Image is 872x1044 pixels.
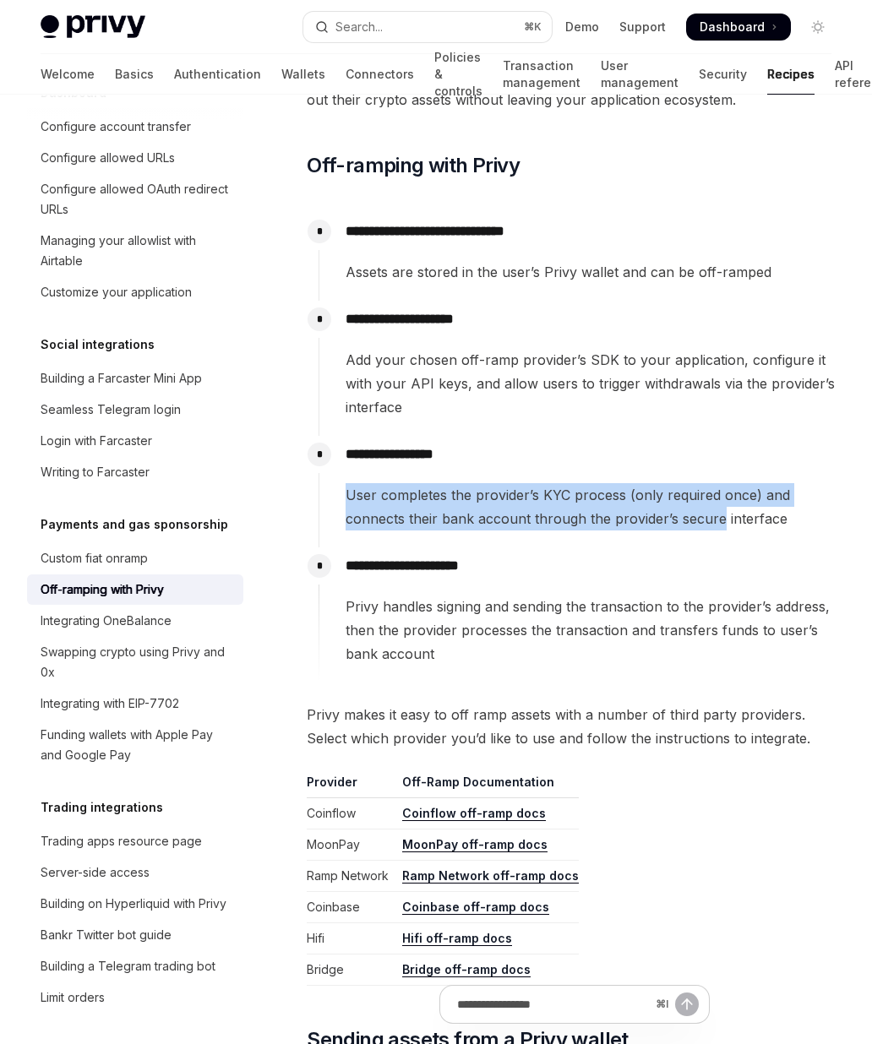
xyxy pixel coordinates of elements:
button: Toggle dark mode [804,14,831,41]
span: Add your chosen off-ramp provider’s SDK to your application, configure it with your API keys, and... [346,348,841,419]
a: Coinflow off-ramp docs [402,806,546,821]
a: Support [619,19,666,35]
a: MoonPay off-ramp docs [402,837,548,852]
a: Transaction management [503,54,580,95]
a: Trading apps resource page [27,826,243,856]
span: Assets are stored in the user’s Privy wallet and can be off-ramped [346,260,841,284]
a: Seamless Telegram login [27,394,243,425]
a: Coinbase off-ramp docs [402,900,549,915]
a: Swapping crypto using Privy and 0x [27,637,243,688]
div: Building a Farcaster Mini App [41,368,202,389]
a: Ramp Network off-ramp docs [402,868,579,884]
div: Integrating OneBalance [41,611,172,631]
td: Ramp Network [307,861,395,892]
div: Custom fiat onramp [41,548,148,568]
a: Managing your allowlist with Airtable [27,226,243,276]
a: Server-side access [27,857,243,888]
span: Off-ramping with Privy [307,152,520,179]
div: Writing to Farcaster [41,462,150,482]
span: ⌘ K [524,20,542,34]
a: Bridge off-ramp docs [402,962,531,977]
td: Bridge [307,954,395,986]
span: Privy makes it easy to off ramp assets with a number of third party providers. Select which provi... [307,703,842,750]
a: Policies & controls [434,54,482,95]
a: Integrating OneBalance [27,606,243,636]
a: Security [699,54,747,95]
td: Coinflow [307,798,395,829]
div: Swapping crypto using Privy and 0x [41,642,233,682]
a: Building on Hyperliquid with Privy [27,889,243,919]
div: Customize your application [41,282,192,302]
h5: Social integrations [41,334,155,355]
a: Building a Farcaster Mini App [27,363,243,394]
a: Configure account transfer [27,111,243,142]
a: User management [601,54,679,95]
a: Writing to Farcaster [27,457,243,487]
h5: Trading integrations [41,797,163,818]
a: Connectors [346,54,414,95]
a: Integrating with EIP-7702 [27,688,243,719]
a: Basics [115,54,154,95]
a: Welcome [41,54,95,95]
a: Customize your application [27,277,243,307]
a: Recipes [767,54,815,95]
div: Integrating with EIP-7702 [41,693,179,714]
div: Server-side access [41,862,150,883]
a: Hifi off-ramp docs [402,931,512,946]
td: MoonPay [307,829,395,861]
a: Bankr Twitter bot guide [27,920,243,950]
a: Off-ramping with Privy [27,574,243,605]
div: Building on Hyperliquid with Privy [41,894,226,914]
a: Login with Farcaster [27,426,243,456]
div: Seamless Telegram login [41,400,181,420]
div: Search... [335,17,383,37]
img: light logo [41,15,145,39]
div: Login with Farcaster [41,431,152,451]
div: Configure account transfer [41,117,191,137]
div: Off-ramping with Privy [41,579,164,600]
div: Bankr Twitter bot guide [41,925,172,945]
span: Privy handles signing and sending the transaction to the provider’s address, then the provider pr... [346,595,841,666]
button: Open search [303,12,553,42]
a: Funding wallets with Apple Pay and Google Pay [27,720,243,770]
div: Managing your allowlist with Airtable [41,231,233,271]
a: Limit orders [27,982,243,1013]
div: Configure allowed OAuth redirect URLs [41,179,233,220]
th: Provider [307,774,395,798]
a: Configure allowed OAuth redirect URLs [27,174,243,225]
a: Authentication [174,54,261,95]
span: User completes the provider’s KYC process (only required once) and connects their bank account th... [346,483,841,530]
td: Coinbase [307,892,395,923]
input: Ask a question... [457,986,649,1023]
h5: Payments and gas sponsorship [41,514,228,535]
div: Trading apps resource page [41,831,202,851]
td: Hifi [307,923,395,954]
div: Funding wallets with Apple Pay and Google Pay [41,725,233,765]
div: Limit orders [41,987,105,1008]
th: Off-Ramp Documentation [395,774,579,798]
span: Dashboard [700,19,765,35]
a: Custom fiat onramp [27,543,243,574]
a: Demo [565,19,599,35]
a: Building a Telegram trading bot [27,951,243,981]
div: Configure allowed URLs [41,148,175,168]
a: Wallets [281,54,325,95]
button: Send message [675,992,699,1016]
div: Building a Telegram trading bot [41,956,215,976]
a: Dashboard [686,14,791,41]
a: Configure allowed URLs [27,143,243,173]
